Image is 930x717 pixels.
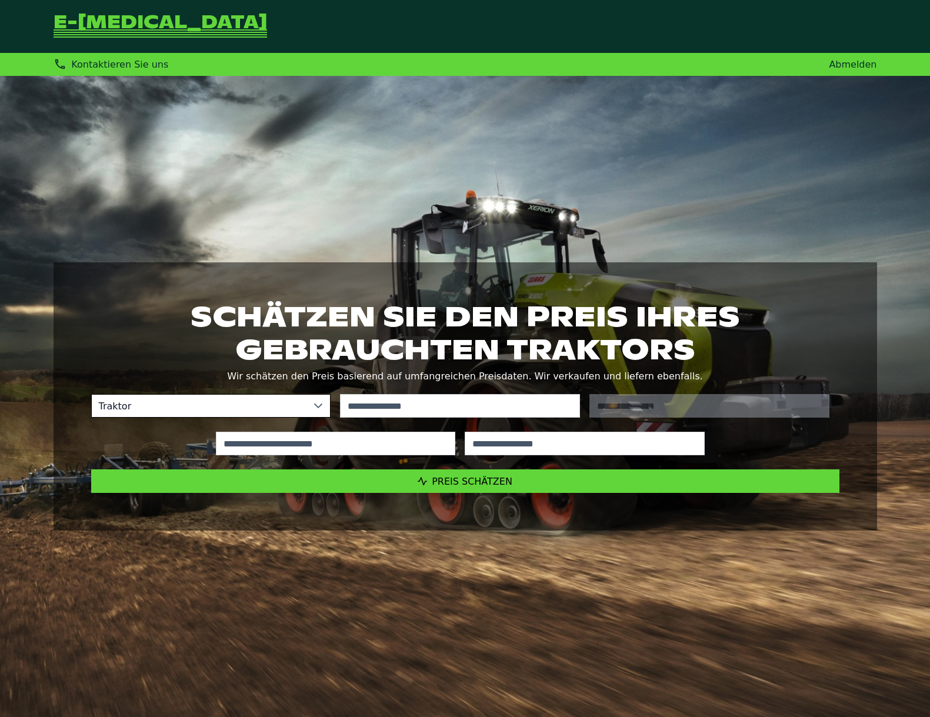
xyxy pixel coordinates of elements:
[71,59,168,70] span: Kontaktieren Sie uns
[91,300,839,366] h1: Schätzen Sie den Preis Ihres gebrauchten Traktors
[54,58,169,71] div: Kontaktieren Sie uns
[92,395,307,417] span: Traktor
[54,14,267,39] a: Zurück zur Startseite
[829,59,876,70] a: Abmelden
[91,469,839,493] button: Preis schätzen
[91,368,839,385] p: Wir schätzen den Preis basierend auf umfangreichen Preisdaten. Wir verkaufen und liefern ebenfalls.
[432,476,512,487] span: Preis schätzen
